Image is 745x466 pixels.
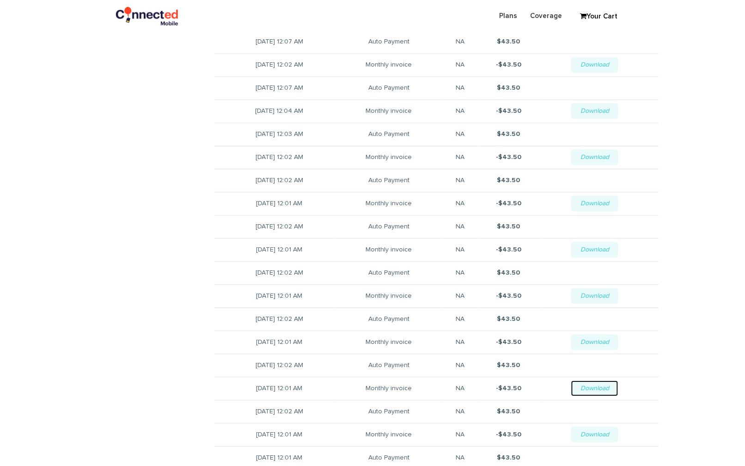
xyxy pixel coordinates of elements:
td: NA [443,215,477,238]
strong: -$43.50 [496,431,521,438]
td: Auto Payment [335,354,443,377]
td: NA [443,123,477,146]
td: Auto Payment [335,76,443,99]
td: [DATE] 12:02 AM [214,354,335,377]
strong: -$43.50 [496,246,521,253]
td: NA [443,192,477,215]
td: Auto Payment [335,307,443,331]
a: Download [571,196,618,211]
strong: -$43.50 [496,339,521,345]
td: Auto Payment [335,169,443,192]
td: Auto Payment [335,261,443,284]
td: NA [443,377,477,400]
td: Auto Payment [335,123,443,146]
td: [DATE] 12:02 AM [214,146,335,169]
a: Download [571,334,618,350]
strong: -$43.50 [496,293,521,299]
td: NA [443,354,477,377]
a: Plans [493,7,524,25]
td: [DATE] 12:02 AM [214,261,335,284]
td: [DATE] 12:02 AM [214,53,335,76]
strong: $43.50 [497,38,520,45]
td: [DATE] 12:02 AM [214,400,335,423]
td: Auto Payment [335,400,443,423]
td: [DATE] 12:02 AM [214,215,335,238]
strong: $43.50 [497,362,520,368]
iframe: Chat Widget [638,360,745,466]
td: NA [443,307,477,331]
a: Your Cart [576,10,622,24]
td: [DATE] 12:01 AM [214,423,335,446]
strong: $43.50 [497,85,520,91]
td: NA [443,400,477,423]
td: NA [443,30,477,53]
td: [DATE] 12:01 AM [214,377,335,400]
td: NA [443,238,477,261]
td: NA [443,169,477,192]
td: Monthly invoice [335,53,443,76]
a: Download [571,103,618,119]
td: [DATE] 12:07 AM [214,76,335,99]
td: Monthly invoice [335,238,443,261]
strong: -$43.50 [496,154,521,160]
strong: $43.50 [497,223,520,230]
td: NA [443,261,477,284]
td: NA [443,331,477,354]
a: Download [571,427,618,442]
a: Coverage [524,7,569,25]
strong: $43.50 [497,177,520,184]
td: [DATE] 12:03 AM [214,123,335,146]
td: Monthly invoice [335,284,443,307]
td: Monthly invoice [335,331,443,354]
strong: -$43.50 [496,385,521,392]
td: [DATE] 12:01 AM [214,192,335,215]
strong: $43.50 [497,408,520,415]
strong: $43.50 [497,131,520,137]
strong: $43.50 [497,454,520,461]
td: Monthly invoice [335,192,443,215]
td: Monthly invoice [335,99,443,123]
td: [DATE] 12:02 AM [214,169,335,192]
strong: -$43.50 [496,61,521,68]
td: NA [443,76,477,99]
td: Monthly invoice [335,423,443,446]
td: NA [443,423,477,446]
strong: $43.50 [497,270,520,276]
td: Monthly invoice [335,377,443,400]
td: NA [443,99,477,123]
strong: -$43.50 [496,200,521,207]
td: Auto Payment [335,215,443,238]
td: [DATE] 12:01 AM [214,284,335,307]
a: Download [571,288,618,304]
td: [DATE] 12:07 AM [214,30,335,53]
a: Download [571,380,618,396]
td: NA [443,284,477,307]
td: Auto Payment [335,30,443,53]
strong: $43.50 [497,316,520,322]
td: Monthly invoice [335,146,443,169]
td: [DATE] 12:04 AM [214,99,335,123]
strong: -$43.50 [496,108,521,114]
a: Download [571,242,618,258]
td: NA [443,146,477,169]
td: [DATE] 12:01 AM [214,331,335,354]
a: Download [571,57,618,73]
a: Download [571,149,618,165]
td: [DATE] 12:02 AM [214,307,335,331]
td: NA [443,53,477,76]
td: [DATE] 12:01 AM [214,238,335,261]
